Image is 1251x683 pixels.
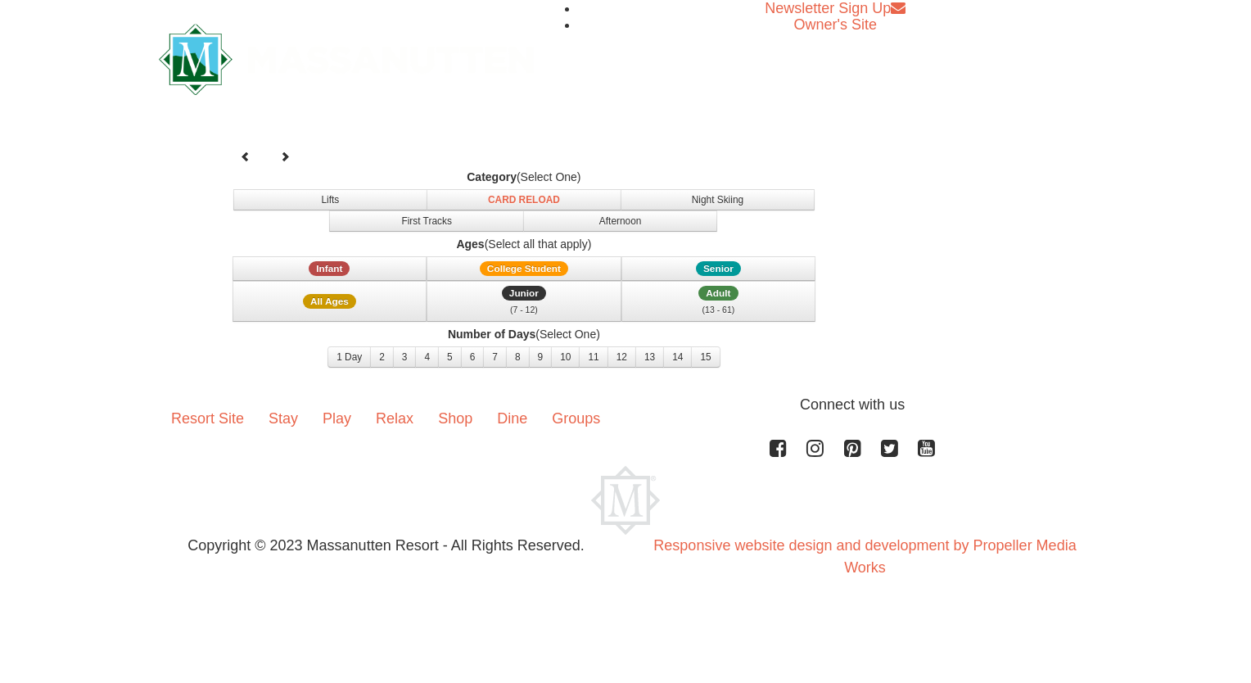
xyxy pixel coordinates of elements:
span: Junior [502,286,546,301]
button: 12 [607,346,636,368]
span: College Student [480,261,568,276]
p: Connect with us [159,394,1092,416]
a: Owner's Site [794,16,877,33]
button: Senior [621,256,816,281]
button: Lifts [233,189,428,210]
img: Massanutten Resort Logo [591,466,660,535]
a: Massanutten Resort [159,38,534,76]
span: Infant [309,261,350,276]
strong: Number of Days [448,328,535,341]
a: Relax [364,394,426,445]
button: Junior (7 - 12) [427,281,621,322]
button: Night Skiing [621,189,815,210]
label: (Select all that apply) [229,236,819,252]
button: 3 [393,346,417,368]
button: 1 Day [327,346,371,368]
a: Groups [540,394,612,445]
button: 11 [579,346,607,368]
button: 13 [635,346,664,368]
button: Adult (13 - 61) [621,281,816,322]
strong: Category [467,170,517,183]
a: Resort Site [159,394,256,445]
span: All Ages [303,294,356,309]
a: Play [310,394,364,445]
div: (7 - 12) [437,301,611,318]
a: Shop [426,394,485,445]
a: Responsive website design and development by Propeller Media Works [653,537,1076,576]
button: 7 [483,346,507,368]
label: (Select One) [229,169,819,185]
button: 8 [506,346,530,368]
label: (Select One) [229,326,819,342]
span: Senior [696,261,741,276]
button: 4 [415,346,439,368]
button: 14 [663,346,692,368]
button: 6 [461,346,485,368]
img: Massanutten Resort Logo [159,24,534,95]
button: First Tracks [329,210,524,232]
a: Stay [256,394,310,445]
button: 5 [438,346,462,368]
span: Adult [698,286,738,301]
button: 9 [529,346,553,368]
button: 10 [551,346,580,368]
strong: Ages [456,237,484,251]
a: Dine [485,394,540,445]
button: 15 [691,346,720,368]
button: 2 [370,346,394,368]
div: (13 - 61) [632,301,806,318]
p: Copyright © 2023 Massanutten Resort - All Rights Reserved. [147,535,625,557]
button: All Ages [233,281,427,322]
button: Afternoon [523,210,718,232]
button: College Student [427,256,621,281]
button: Infant [233,256,427,281]
button: Card Reload [427,189,621,210]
